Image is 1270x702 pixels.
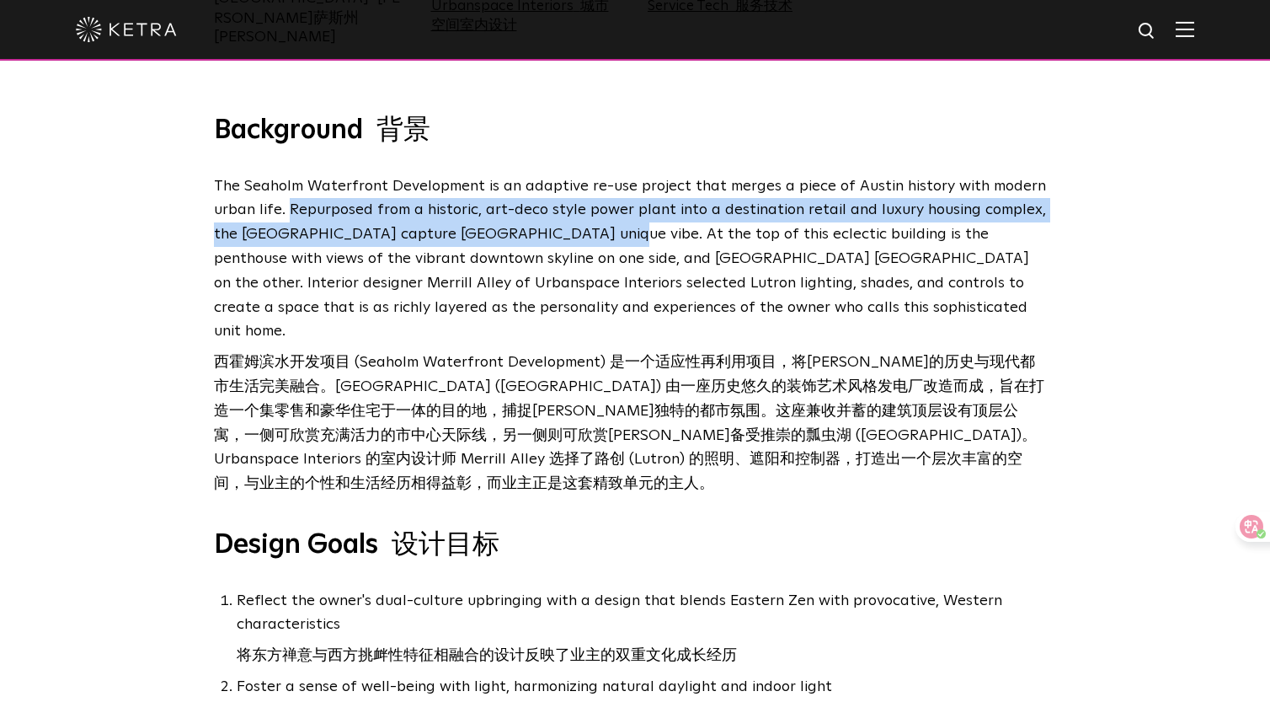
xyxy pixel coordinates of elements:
[214,174,1048,503] p: The Seaholm Waterfront Development is an adaptive re-use project that merges a piece of Austin hi...
[1137,21,1158,42] img: search icon
[214,528,1056,564] h3: Design Goals
[237,648,737,663] font: 将东方禅意与西方挑衅性特征相融合的设计反映了业主的双重文化成长经历
[214,355,1044,491] font: 西霍姆滨水开发项目 (Seaholm Waterfront Development) 是一个适应性再利用项目，将[PERSON_NAME]的历史与现代都市生活完美融合。[GEOGRAPHIC_D...
[376,117,430,144] font: 背景
[76,17,177,42] img: ketra-logo-2019-white
[237,589,1056,675] li: Reflect the owner's dual-culture upbringing with a design that blends Eastern Zen with provocativ...
[1176,21,1194,37] img: Hamburger%20Nav.svg
[392,532,499,559] font: 设计目标
[214,114,1056,149] h3: Background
